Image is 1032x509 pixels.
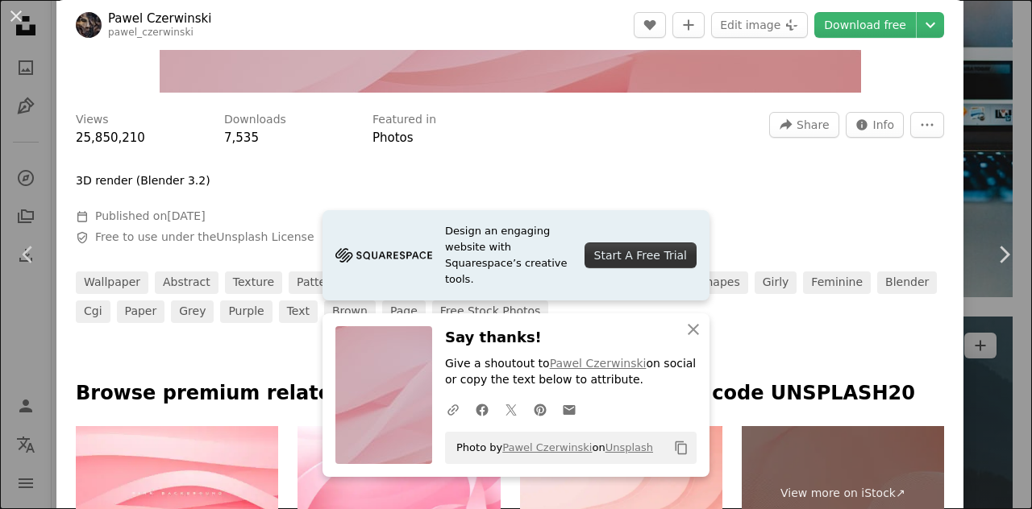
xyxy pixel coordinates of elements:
[468,393,497,425] a: Share on Facebook
[672,12,705,38] button: Add to Collection
[76,300,110,323] a: cgi
[769,112,838,138] button: Share this image
[76,271,148,294] a: wallpaper
[335,243,432,267] img: file-1705255347840-230a6ab5bca9image
[117,300,165,323] a: paper
[497,393,526,425] a: Share on Twitter
[691,271,748,294] a: shapes
[372,130,414,145] a: Photos
[224,130,259,145] span: 7,535
[76,381,944,407] p: Browse premium related images on iStock | Save 20% with code UNSPLASH20
[289,271,345,294] a: pattern
[910,112,944,138] button: More Actions
[95,230,314,246] span: Free to use under the
[155,271,218,294] a: abstract
[220,300,272,323] a: purple
[445,326,697,350] h3: Say thanks!
[976,177,1032,332] a: Next
[225,271,282,294] a: texture
[167,209,205,222] time: July 13, 2022 at 9:40:50 PM GMT+2
[877,271,937,294] a: blender
[555,393,584,425] a: Share over email
[448,435,653,461] span: Photo by on
[668,434,695,461] button: Copy to clipboard
[76,173,210,189] p: 3D render (Blender 3.2)
[171,300,214,323] a: grey
[445,223,572,288] span: Design an engaging website with Squarespace’s creative tools.
[372,112,436,128] h3: Featured in
[76,12,102,38] img: Go to Pawel Czerwinski's profile
[526,393,555,425] a: Share on Pinterest
[76,130,145,145] span: 25,850,210
[76,112,109,128] h3: Views
[797,113,829,137] span: Share
[224,112,286,128] h3: Downloads
[803,271,871,294] a: feminine
[711,12,808,38] button: Edit image
[585,242,697,268] div: Start A Free Trial
[873,113,895,137] span: Info
[502,441,592,453] a: Pawel Czerwinski
[108,10,211,27] a: Pawel Czerwinski
[755,271,797,294] a: girly
[917,12,944,38] button: Choose download size
[445,356,697,388] p: Give a shoutout to on social or copy the text below to attribute.
[550,357,647,370] a: Pawel Czerwinski
[108,27,193,38] a: pawel_czerwinski
[279,300,318,323] a: text
[605,441,653,453] a: Unsplash
[95,209,206,222] span: Published on
[216,230,314,243] a: Unsplash License
[322,210,709,300] a: Design an engaging website with Squarespace’s creative tools.Start A Free Trial
[634,12,666,38] button: Like
[846,112,905,138] button: Stats about this image
[814,12,916,38] a: Download free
